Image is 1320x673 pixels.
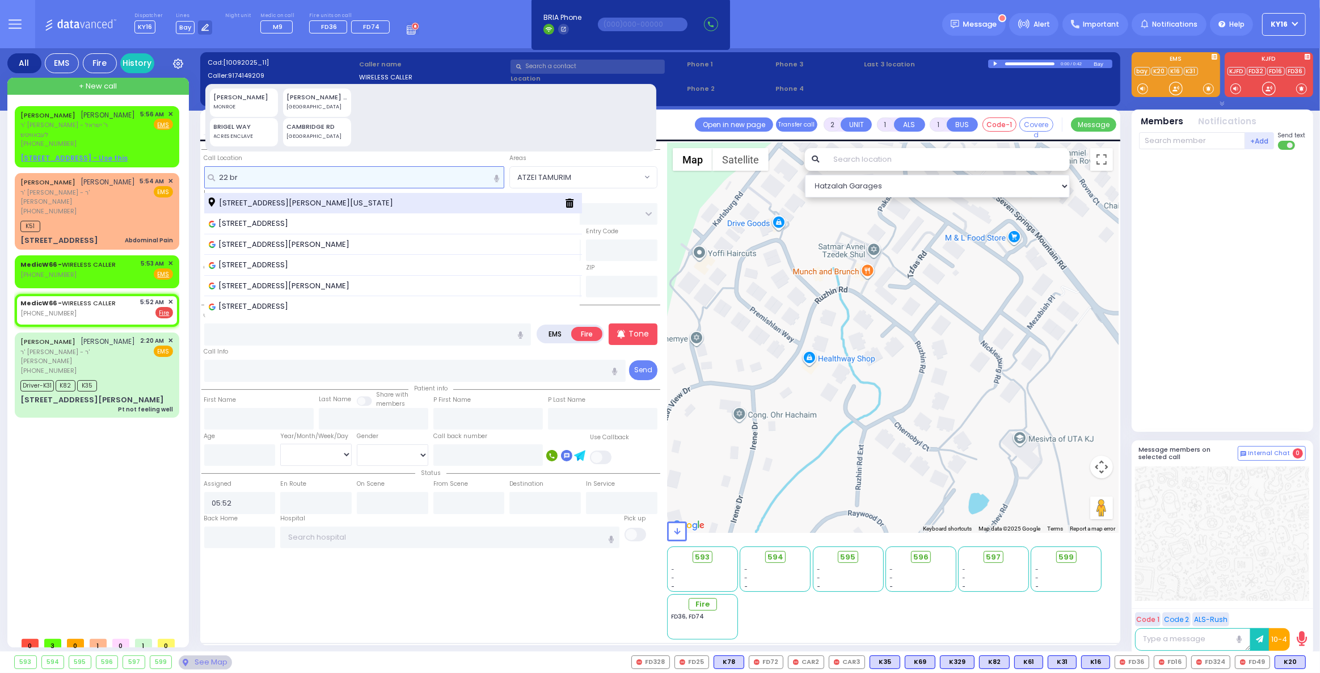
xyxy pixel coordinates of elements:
label: Last 3 location [864,60,988,69]
span: - [889,574,893,582]
div: EMS [45,53,79,73]
span: 5:54 AM [140,177,165,186]
div: K31 [1048,655,1077,669]
label: Caller name [359,60,507,69]
label: Pick up [625,514,646,523]
img: red-radio-icon.svg [1120,659,1125,665]
div: FD36, FD74 [672,612,734,621]
button: Code 2 [1162,612,1191,626]
img: red-radio-icon.svg [636,659,642,665]
a: bay [1135,67,1150,75]
img: message.svg [951,20,959,28]
label: KJFD [1225,56,1313,64]
a: FD16 [1267,67,1285,75]
input: Search hospital [280,527,619,548]
span: - [1035,582,1039,591]
span: members [376,399,405,408]
button: UNIT [841,117,872,132]
span: 1 [135,639,152,647]
img: red-radio-icon.svg [754,659,760,665]
span: [PERSON_NAME] [81,336,136,346]
span: Phone 3 [775,60,860,69]
label: First Name [204,396,237,405]
h5: Message members on selected call [1139,446,1238,461]
div: K35 [870,655,900,669]
span: ✕ [168,259,173,268]
span: - [672,565,675,574]
img: red-radio-icon.svg [1159,659,1165,665]
label: Location [511,74,684,83]
span: [STREET_ADDRESS][PERSON_NAME] [209,280,354,292]
input: Search location here [204,166,505,188]
span: Phone 1 [687,60,771,69]
a: K31 [1184,67,1198,75]
span: - [672,582,675,591]
label: Call back number [433,432,487,441]
div: K329 [940,655,975,669]
span: K35 [77,380,97,392]
div: K61 [1014,655,1043,669]
a: K20 [1152,67,1167,75]
div: 597 [123,656,145,668]
button: Show satellite imagery [712,148,769,171]
span: EMS [154,346,173,357]
span: [STREET_ADDRESS][PERSON_NAME][US_STATE] [209,197,397,209]
a: [PERSON_NAME] [20,178,75,187]
label: Caller: [208,71,355,81]
i: Delete fron history [566,199,573,208]
img: google_icon.svg [209,221,216,228]
button: Drag Pegman onto the map to open Street View [1090,497,1113,519]
div: 0:42 [1073,57,1083,70]
label: Gender [357,432,378,441]
span: - [963,582,966,591]
div: K82 [979,655,1010,669]
div: [STREET_ADDRESS] [20,235,98,246]
label: Fire [571,327,603,341]
span: - [963,565,966,574]
span: 1 [90,639,107,647]
label: En Route [280,479,306,489]
span: FD36 [321,22,337,31]
a: K16 [1169,67,1183,75]
label: Lines [176,12,213,19]
label: On Scene [357,479,385,489]
span: 5:52 AM [141,298,165,306]
span: 599 [1058,552,1074,563]
span: EMS [154,186,173,197]
div: BRIGEL WAY [214,122,275,132]
span: [STREET_ADDRESS] [209,218,293,229]
div: 599 [150,656,172,668]
button: Show street map [673,148,712,171]
label: P Last Name [548,396,585,405]
span: ATZEI TAMURIM [510,167,641,187]
span: Phone 2 [687,84,771,94]
span: [PHONE_NUMBER] [20,270,77,279]
div: K16 [1081,655,1110,669]
button: Covered [1019,117,1053,132]
button: 10-4 [1269,628,1290,651]
span: - [817,582,820,591]
div: BLS [1275,655,1306,669]
span: ATZEI TAMURIM [509,166,657,188]
span: Send text [1278,131,1306,140]
div: [STREET_ADDRESS][PERSON_NAME] [20,394,164,406]
label: EMS [539,327,572,341]
div: MONROE [214,103,275,111]
span: 0 [1293,448,1303,459]
div: BLS [870,655,900,669]
label: Back Home [204,514,238,523]
div: CAR2 [788,655,824,669]
span: ✕ [168,176,173,186]
div: BLS [714,655,744,669]
span: Internal Chat [1249,449,1291,457]
div: Year/Month/Week/Day [280,432,352,441]
img: red-radio-icon.svg [1196,659,1202,665]
span: - [672,574,675,582]
span: - [744,574,748,582]
label: Fire units on call [309,12,394,19]
div: K20 [1275,655,1306,669]
span: 593 [695,552,710,563]
span: [PHONE_NUMBER] [20,366,77,375]
a: History [120,53,154,73]
span: MedicW66 - [20,298,62,308]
